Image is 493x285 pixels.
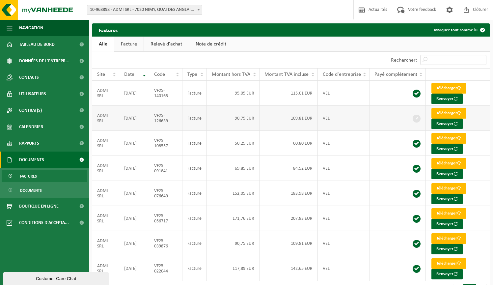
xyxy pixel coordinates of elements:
td: 69,85 EUR [207,156,260,181]
td: [DATE] [119,181,149,206]
td: Facture [182,131,207,156]
a: Télécharger [431,133,466,144]
td: ADMI SRL [92,131,119,156]
td: VF25-076649 [149,181,182,206]
span: Montant TVA incluse [264,72,309,77]
td: 90,75 EUR [207,231,260,256]
a: Télécharger [431,83,466,94]
td: ADMI SRL [92,106,119,131]
td: Facture [182,181,207,206]
td: Facture [182,156,207,181]
a: Documents [2,184,87,196]
td: 171,76 EUR [207,206,260,231]
a: Télécharger [431,108,466,119]
span: Factures [20,170,37,183]
td: 109,81 EUR [260,106,318,131]
button: Renvoyer [431,169,463,179]
span: Montant hors TVA [212,72,250,77]
span: Navigation [19,20,43,36]
button: Renvoyer [431,119,463,129]
span: Contacts [19,69,39,86]
td: ADMI SRL [92,156,119,181]
td: VEL [318,131,370,156]
span: Payé complètement [374,72,417,77]
a: Télécharger [431,233,466,244]
button: Marquer tout comme lu [429,23,489,37]
a: Télécharger [431,183,466,194]
td: VF25-108557 [149,131,182,156]
td: VEL [318,206,370,231]
td: 142,65 EUR [260,256,318,281]
td: Facture [182,231,207,256]
td: [DATE] [119,106,149,131]
td: VF25-126639 [149,106,182,131]
span: Site [97,72,105,77]
td: ADMI SRL [92,256,119,281]
td: Facture [182,81,207,106]
span: Boutique en ligne [19,198,59,214]
span: Rapports [19,135,39,152]
td: VEL [318,256,370,281]
a: Note de crédit [189,37,233,52]
td: VEL [318,156,370,181]
td: VEL [318,106,370,131]
td: ADMI SRL [92,231,119,256]
iframe: chat widget [3,271,110,285]
td: ADMI SRL [92,206,119,231]
td: VF25-039876 [149,231,182,256]
a: Télécharger [431,258,466,269]
a: Facture [114,37,144,52]
td: 109,81 EUR [260,231,318,256]
span: Utilisateurs [19,86,46,102]
td: [DATE] [119,256,149,281]
a: Alle [92,37,114,52]
span: Tableau de bord [19,36,55,53]
button: Renvoyer [431,244,463,254]
span: Documents [19,152,44,168]
button: Renvoyer [431,94,463,104]
td: Facture [182,106,207,131]
td: VEL [318,81,370,106]
span: 10-968898 - ADMI SRL - 7020 NIMY, QUAI DES ANGLAIS 48 [87,5,202,14]
span: Code d'entreprise [323,72,361,77]
span: Conditions d'accepta... [19,214,69,231]
td: 60,80 EUR [260,131,318,156]
a: Télécharger [431,158,466,169]
td: [DATE] [119,81,149,106]
td: VF25-140165 [149,81,182,106]
span: Documents [20,184,42,197]
td: VF25-056717 [149,206,182,231]
td: 84,52 EUR [260,156,318,181]
td: 95,05 EUR [207,81,260,106]
td: Facture [182,206,207,231]
td: 90,75 EUR [207,106,260,131]
button: Renvoyer [431,269,463,279]
td: [DATE] [119,131,149,156]
label: Rechercher: [391,58,417,63]
td: VEL [318,181,370,206]
td: VF25-022044 [149,256,182,281]
button: Renvoyer [431,144,463,154]
td: VF25-091841 [149,156,182,181]
td: ADMI SRL [92,81,119,106]
td: [DATE] [119,206,149,231]
td: VEL [318,231,370,256]
td: 183,98 EUR [260,181,318,206]
a: Télécharger [431,208,466,219]
span: Type [187,72,197,77]
h2: Factures [92,23,124,36]
span: Date [124,72,134,77]
td: 50,25 EUR [207,131,260,156]
td: [DATE] [119,231,149,256]
td: 207,83 EUR [260,206,318,231]
td: 152,05 EUR [207,181,260,206]
td: 117,89 EUR [207,256,260,281]
td: 115,01 EUR [260,81,318,106]
button: Renvoyer [431,219,463,229]
a: Factures [2,170,87,182]
span: Code [154,72,165,77]
td: [DATE] [119,156,149,181]
td: ADMI SRL [92,181,119,206]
